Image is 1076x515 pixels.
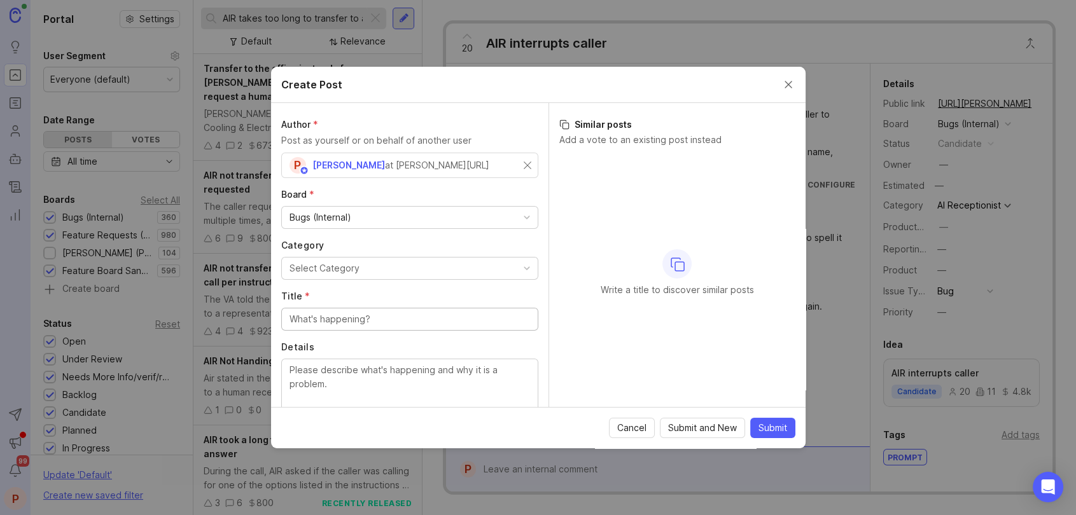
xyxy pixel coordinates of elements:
[290,312,530,326] input: What's happening?
[1033,472,1063,502] div: Open Intercom Messenger
[290,157,306,174] div: P
[290,261,360,275] div: Select Category
[281,77,342,92] h2: Create Post
[312,160,385,170] span: [PERSON_NAME]
[781,78,795,92] button: Close create post modal
[281,341,538,354] label: Details
[299,166,309,175] img: member badge
[750,418,795,438] button: Submit
[758,422,787,434] span: Submit
[668,422,737,434] span: Submit and New
[281,189,314,200] span: Board (required)
[660,418,745,438] button: Submit and New
[385,158,489,172] div: at [PERSON_NAME][URL]
[559,134,795,146] p: Add a vote to an existing post instead
[281,119,318,130] span: Author (required)
[281,239,538,252] label: Category
[601,284,754,296] p: Write a title to discover similar posts
[281,291,310,301] span: Title (required)
[281,134,538,148] p: Post as yourself or on behalf of another user
[559,118,795,131] h3: Similar posts
[290,210,351,224] div: Bugs (Internal)
[609,418,655,438] button: Cancel
[617,422,646,434] span: Cancel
